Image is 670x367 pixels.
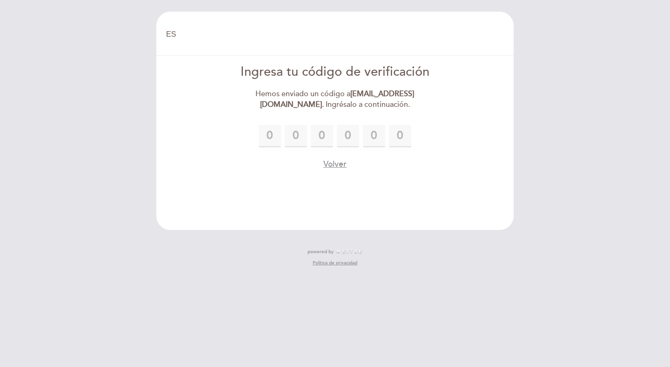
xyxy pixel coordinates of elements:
a: Política de privacidad [313,260,357,266]
input: 0 [311,125,333,147]
input: 0 [285,125,307,147]
span: powered by [308,249,334,255]
input: 0 [363,125,385,147]
strong: [EMAIL_ADDRESS][DOMAIN_NAME] [260,89,415,109]
input: 0 [337,125,359,147]
a: powered by [308,249,362,255]
input: 0 [389,125,411,147]
div: Ingresa tu código de verificación [228,63,442,81]
button: Volver [323,158,347,170]
img: MEITRE [336,249,362,254]
div: Hemos enviado un código a . Ingrésalo a continuación. [228,89,442,110]
input: 0 [259,125,281,147]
